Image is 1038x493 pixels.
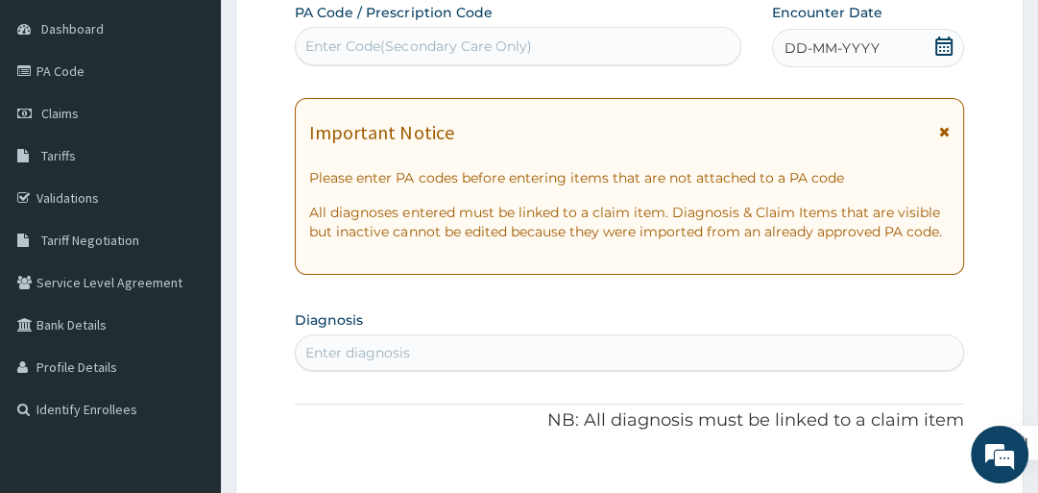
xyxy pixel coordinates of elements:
p: All diagnoses entered must be linked to a claim item. Diagnosis & Claim Items that are visible bu... [309,203,949,241]
label: Encounter Date [772,3,882,22]
div: Minimize live chat window [315,10,361,56]
label: PA Code / Prescription Code [295,3,492,22]
span: Tariffs [41,147,76,164]
div: Enter diagnosis [305,343,410,362]
label: Diagnosis [295,310,363,330]
h1: Important Notice [309,122,453,143]
span: Dashboard [41,20,104,37]
div: Enter Code(Secondary Care Only) [305,37,531,56]
div: Chat with us now [100,108,323,133]
p: NB: All diagnosis must be linked to a claim item [295,408,963,433]
span: DD-MM-YYYY [785,38,880,58]
span: We're online! [111,133,265,327]
textarea: Type your message and hit 'Enter' [10,307,366,374]
p: Please enter PA codes before entering items that are not attached to a PA code [309,168,949,187]
span: Claims [41,105,79,122]
img: d_794563401_company_1708531726252_794563401 [36,96,78,144]
span: Tariff Negotiation [41,232,139,249]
